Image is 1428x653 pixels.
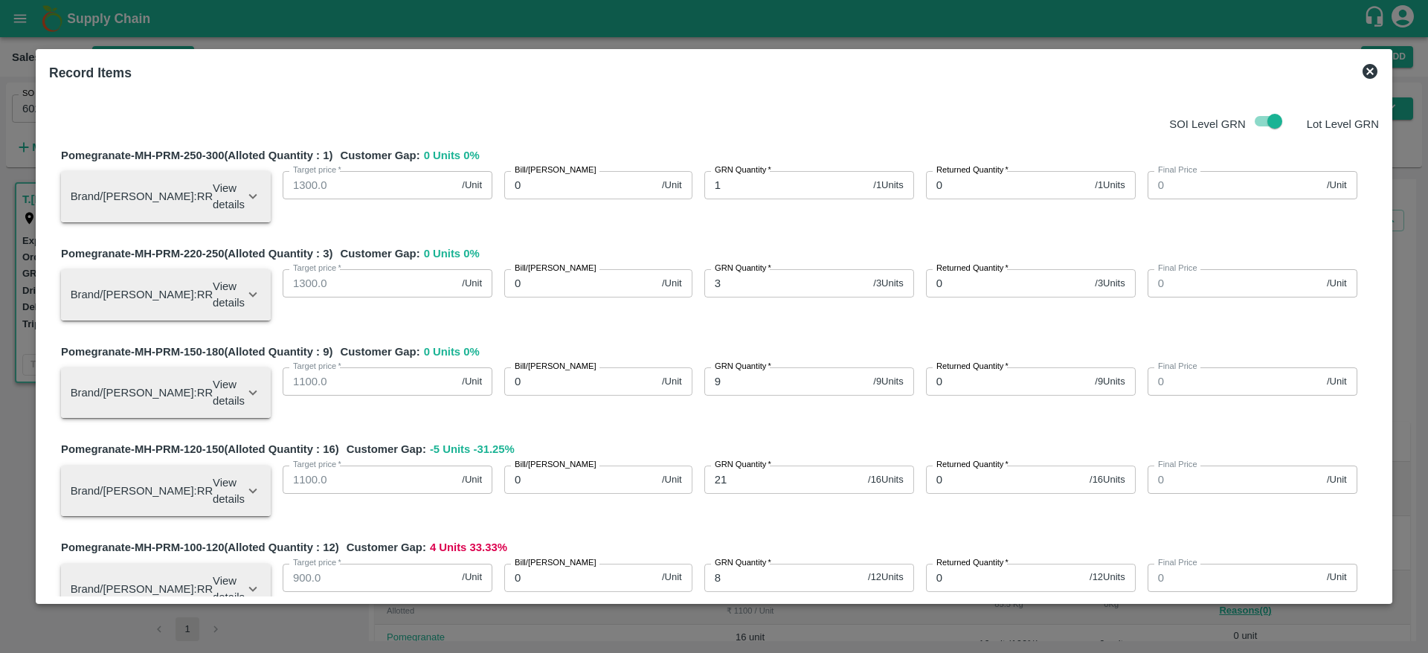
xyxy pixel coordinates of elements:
[332,147,423,164] span: Customer Gap:
[1158,557,1197,569] label: Final Price
[61,269,271,321] div: Brand/[PERSON_NAME]:RRView details
[1327,178,1347,193] span: /Unit
[715,557,771,569] label: GRN Quantity
[715,263,771,274] label: GRN Quantity
[868,473,904,487] span: / 16 Units
[926,269,1090,297] input: 0
[283,564,456,592] input: 0.0
[1307,116,1379,132] p: Lot Level GRN
[71,481,213,501] h6: Brand/[PERSON_NAME]: RR
[430,441,515,465] span: -5 Units -31.25 %
[1327,570,1347,585] span: /Unit
[462,473,482,487] span: /Unit
[1158,263,1197,274] label: Final Price
[868,570,904,585] span: / 12 Units
[515,263,596,274] label: Bill/[PERSON_NAME]
[873,178,903,193] span: / 1 Units
[1148,466,1321,494] input: Final Price
[61,171,271,222] div: Brand/[PERSON_NAME]:RRView details
[715,361,771,373] label: GRN Quantity
[283,367,456,396] input: 0.0
[49,65,132,80] b: Record Items
[213,573,245,606] p: View details
[1327,473,1347,487] span: /Unit
[339,441,430,457] span: Customer Gap:
[936,164,1009,176] label: Returned Quantity
[515,459,596,471] label: Bill/[PERSON_NAME]
[71,187,213,206] h6: Brand/[PERSON_NAME]: RR
[936,459,1009,471] label: Returned Quantity
[61,539,339,556] span: Pomegranate-MH-PRM-100-120 (Alloted Quantity : 12 )
[1148,564,1321,592] input: Final Price
[283,466,456,494] input: 0.0
[926,564,1084,592] input: 0
[1158,361,1197,373] label: Final Price
[1148,269,1321,297] input: Final Price
[462,375,482,389] span: /Unit
[424,344,480,367] span: 0 Units 0 %
[213,180,245,213] p: View details
[1169,116,1245,132] p: SOI Level GRN
[662,375,682,389] span: /Unit
[462,570,482,585] span: /Unit
[71,579,213,599] h6: Brand/[PERSON_NAME]: RR
[936,361,1009,373] label: Returned Quantity
[873,277,903,291] span: / 3 Units
[662,473,682,487] span: /Unit
[926,171,1090,199] input: 0
[1148,171,1321,199] input: Final Price
[1090,570,1125,585] span: / 12 Units
[213,278,245,312] p: View details
[1090,473,1125,487] span: / 16 Units
[61,441,339,457] span: Pomegranate-MH-PRM-120-150 (Alloted Quantity : 16 )
[715,459,771,471] label: GRN Quantity
[293,557,341,569] label: Target price
[715,164,771,176] label: GRN Quantity
[515,164,596,176] label: Bill/[PERSON_NAME]
[293,459,341,471] label: Target price
[1158,459,1197,471] label: Final Price
[213,376,245,410] p: View details
[332,344,423,360] span: Customer Gap:
[662,277,682,291] span: /Unit
[213,475,245,508] p: View details
[61,367,271,419] div: Brand/[PERSON_NAME]:RRView details
[1095,277,1125,291] span: / 3 Units
[936,557,1009,569] label: Returned Quantity
[430,539,507,563] span: 4 Units 33.33 %
[1148,367,1321,396] input: Final Price
[1158,164,1197,176] label: Final Price
[424,147,480,171] span: 0 Units 0 %
[1095,178,1125,193] span: / 1 Units
[61,147,332,164] span: Pomegranate-MH-PRM-250-300 (Alloted Quantity : 1 )
[339,539,430,556] span: Customer Gap:
[936,263,1009,274] label: Returned Quantity
[662,570,682,585] span: /Unit
[462,178,482,193] span: /Unit
[61,344,332,360] span: Pomegranate-MH-PRM-150-180 (Alloted Quantity : 9 )
[283,171,456,199] input: 0.0
[293,164,341,176] label: Target price
[515,557,596,569] label: Bill/[PERSON_NAME]
[1327,277,1347,291] span: /Unit
[1095,375,1125,389] span: / 9 Units
[926,367,1090,396] input: 0
[1327,375,1347,389] span: /Unit
[283,269,456,297] input: 0.0
[71,383,213,402] h6: Brand/[PERSON_NAME]: RR
[61,564,271,615] div: Brand/[PERSON_NAME]:RRView details
[61,466,271,517] div: Brand/[PERSON_NAME]:RRView details
[662,178,682,193] span: /Unit
[293,263,341,274] label: Target price
[71,285,213,304] h6: Brand/[PERSON_NAME]: RR
[293,361,341,373] label: Target price
[61,245,332,262] span: Pomegranate-MH-PRM-220-250 (Alloted Quantity : 3 )
[462,277,482,291] span: /Unit
[873,375,903,389] span: / 9 Units
[515,361,596,373] label: Bill/[PERSON_NAME]
[926,466,1084,494] input: 0
[332,245,423,262] span: Customer Gap:
[424,245,480,269] span: 0 Units 0 %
